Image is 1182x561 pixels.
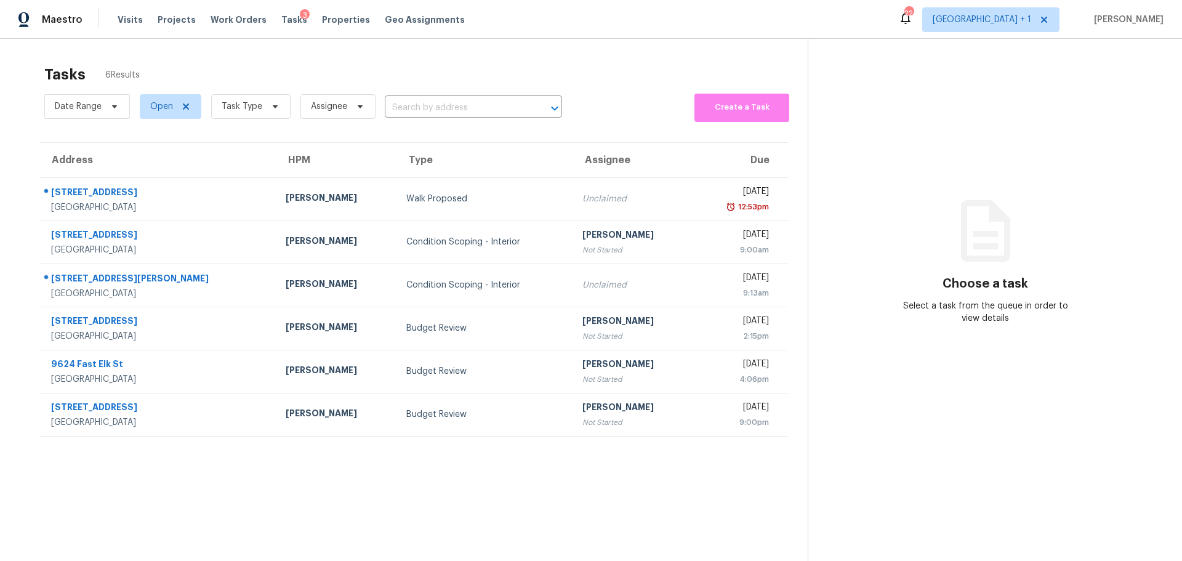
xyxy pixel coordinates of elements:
div: Budget Review [406,322,563,334]
div: [STREET_ADDRESS] [51,186,266,201]
div: Budget Review [406,408,563,421]
div: [GEOGRAPHIC_DATA] [51,201,266,214]
div: Walk Proposed [406,193,563,205]
button: Create a Task [694,94,789,122]
div: 3 [300,9,310,22]
div: [DATE] [702,228,769,244]
span: Properties [322,14,370,26]
div: 9:13am [702,287,769,299]
th: Address [39,143,276,177]
div: 4:06pm [702,373,769,385]
th: Due [693,143,788,177]
div: [PERSON_NAME] [286,192,386,207]
div: [GEOGRAPHIC_DATA] [51,244,266,256]
div: [PERSON_NAME] [582,228,683,244]
div: [PERSON_NAME] [286,364,386,379]
span: Maestro [42,14,82,26]
div: [DATE] [702,358,769,373]
button: Open [546,100,563,117]
div: Select a task from the queue in order to view details [897,300,1074,325]
h2: Tasks [44,68,86,81]
div: [PERSON_NAME] [286,235,386,250]
div: [PERSON_NAME] [582,401,683,416]
div: 9:00am [702,244,769,256]
span: Tasks [281,15,307,24]
div: [STREET_ADDRESS] [51,401,266,416]
span: Visits [118,14,143,26]
div: [PERSON_NAME] [582,358,683,373]
span: 6 Results [105,69,140,81]
span: Assignee [311,100,347,113]
div: [DATE] [702,272,769,287]
div: [DATE] [702,401,769,416]
div: Unclaimed [582,193,683,205]
div: Not Started [582,330,683,342]
span: Date Range [55,100,102,113]
div: [STREET_ADDRESS][PERSON_NAME] [51,272,266,288]
div: [GEOGRAPHIC_DATA] [51,288,266,300]
th: Type [396,143,573,177]
span: Geo Assignments [385,14,465,26]
img: Overdue Alarm Icon [726,201,736,213]
div: 22 [904,7,913,20]
div: [PERSON_NAME] [582,315,683,330]
div: [GEOGRAPHIC_DATA] [51,416,266,429]
div: Not Started [582,416,683,429]
div: Budget Review [406,365,563,377]
div: [GEOGRAPHIC_DATA] [51,373,266,385]
div: [STREET_ADDRESS] [51,228,266,244]
div: Condition Scoping - Interior [406,236,563,248]
div: [STREET_ADDRESS] [51,315,266,330]
th: HPM [276,143,396,177]
div: 2:15pm [702,330,769,342]
h3: Choose a task [943,278,1028,290]
span: Create a Task [701,100,783,115]
div: [PERSON_NAME] [286,407,386,422]
div: 9:00pm [702,416,769,429]
div: [PERSON_NAME] [286,278,386,293]
div: [PERSON_NAME] [286,321,386,336]
span: Projects [158,14,196,26]
div: Condition Scoping - Interior [406,279,563,291]
th: Assignee [573,143,693,177]
div: Not Started [582,244,683,256]
div: Not Started [582,373,683,385]
span: Task Type [222,100,262,113]
div: [DATE] [702,185,769,201]
input: Search by address [385,99,528,118]
span: [GEOGRAPHIC_DATA] + 1 [933,14,1031,26]
span: Open [150,100,173,113]
div: [DATE] [702,315,769,330]
span: Work Orders [211,14,267,26]
div: [GEOGRAPHIC_DATA] [51,330,266,342]
div: Unclaimed [582,279,683,291]
span: [PERSON_NAME] [1089,14,1164,26]
div: 12:53pm [736,201,769,213]
div: 9624 Fast Elk St [51,358,266,373]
